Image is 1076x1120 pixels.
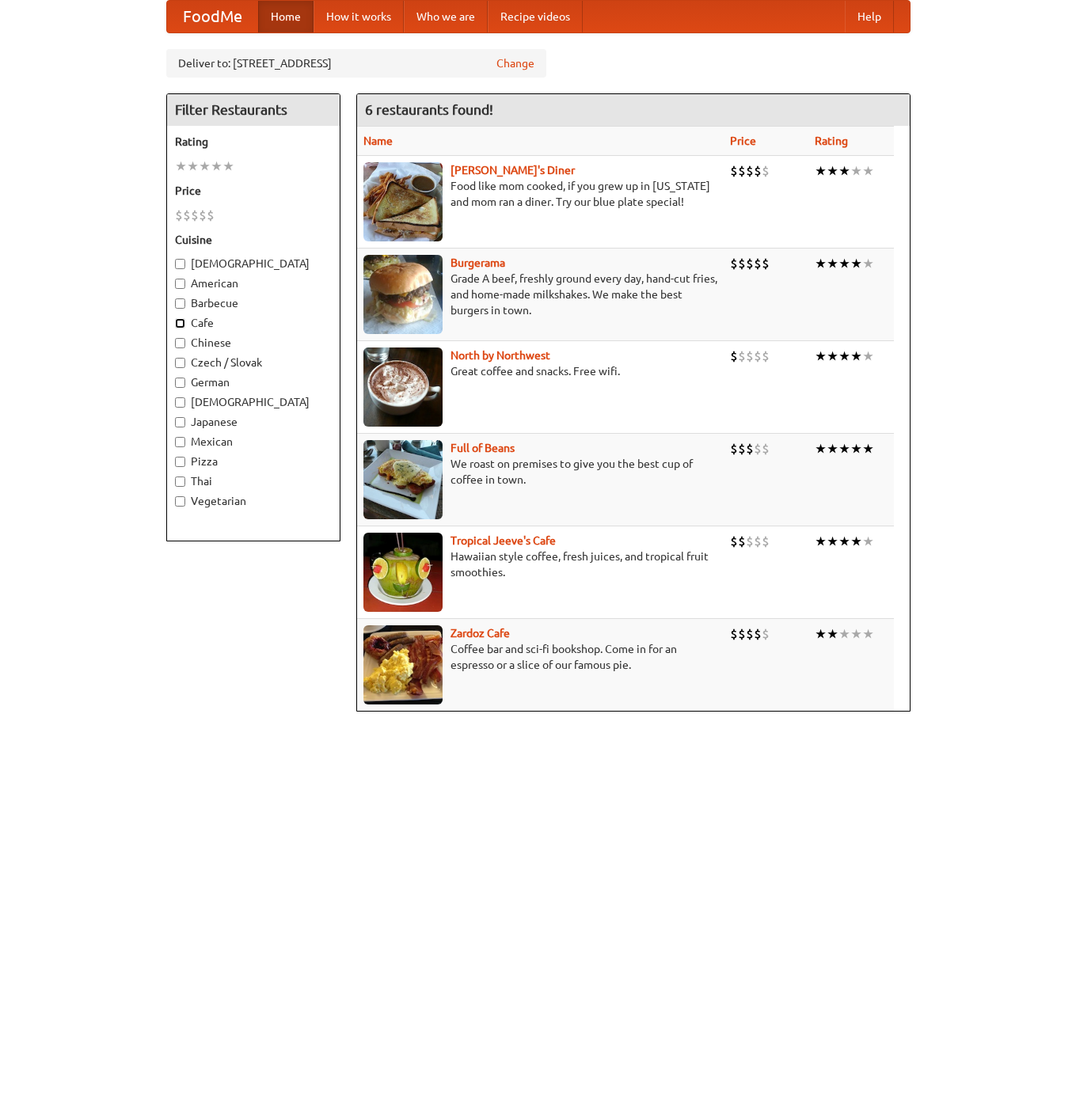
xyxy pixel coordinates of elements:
[815,440,827,457] li: ★
[754,440,762,457] li: $
[404,1,488,32] a: Who we are
[738,625,746,643] li: $
[838,347,850,365] li: ★
[187,158,199,175] li: ★
[175,355,332,370] label: Czech / Slovak
[827,440,838,457] li: ★
[496,55,534,71] a: Change
[175,457,185,467] input: Pizza
[175,358,185,368] input: Czech / Slovak
[314,1,404,32] a: How it works
[850,347,862,365] li: ★
[738,162,746,180] li: $
[838,255,850,272] li: ★
[730,162,738,180] li: $
[175,335,332,351] label: Chinese
[175,434,332,450] label: Mexican
[488,1,583,32] a: Recipe videos
[363,271,717,318] p: Grade A beef, freshly ground every day, hand-cut fries, and home-made milkshakes. We make the bes...
[175,374,332,390] label: German
[199,207,207,224] li: $
[175,134,332,150] h5: Rating
[862,625,874,643] li: ★
[850,440,862,457] li: ★
[175,476,185,487] input: Thai
[175,437,185,447] input: Mexican
[451,349,550,362] a: North by Northwest
[730,440,738,457] li: $
[175,315,332,331] label: Cafe
[175,378,185,388] input: German
[175,232,332,248] h5: Cuisine
[175,295,332,311] label: Barbecue
[167,94,340,126] h4: Filter Restaurants
[191,207,199,224] li: $
[738,347,746,365] li: $
[754,347,762,365] li: $
[746,440,754,457] li: $
[762,162,770,180] li: $
[175,318,185,328] input: Cafe
[199,158,211,175] li: ★
[363,625,443,704] img: zardoz.jpg
[754,625,762,643] li: $
[175,414,332,430] label: Japanese
[838,440,850,457] li: ★
[815,533,827,550] li: ★
[815,347,827,365] li: ★
[175,256,332,271] label: [DEMOGRAPHIC_DATA]
[211,158,222,175] li: ★
[838,162,850,180] li: ★
[827,255,838,272] li: ★
[175,493,332,509] label: Vegetarian
[762,255,770,272] li: $
[850,533,862,550] li: ★
[451,442,515,454] a: Full of Beans
[730,347,738,365] li: $
[175,397,185,408] input: [DEMOGRAPHIC_DATA]
[451,256,505,269] a: Burgerama
[183,207,191,224] li: $
[363,135,393,147] a: Name
[451,627,510,640] a: Zardoz Cafe
[730,255,738,272] li: $
[862,255,874,272] li: ★
[746,625,754,643] li: $
[730,135,756,147] a: Price
[746,533,754,550] li: $
[838,533,850,550] li: ★
[827,347,838,365] li: ★
[815,162,827,180] li: ★
[754,533,762,550] li: $
[451,164,575,177] a: [PERSON_NAME]'s Diner
[222,158,234,175] li: ★
[827,625,838,643] li: ★
[363,255,443,334] img: burgerama.jpg
[175,279,185,289] input: American
[862,440,874,457] li: ★
[815,625,827,643] li: ★
[862,162,874,180] li: ★
[451,534,556,547] b: Tropical Jeeve's Cafe
[363,347,443,427] img: north.jpg
[175,496,185,507] input: Vegetarian
[175,454,332,469] label: Pizza
[363,641,717,673] p: Coffee bar and sci-fi bookshop. Come in for an espresso or a slice of our famous pie.
[862,347,874,365] li: ★
[862,533,874,550] li: ★
[746,255,754,272] li: $
[850,625,862,643] li: ★
[363,440,443,519] img: beans.jpg
[754,162,762,180] li: $
[746,347,754,365] li: $
[363,549,717,580] p: Hawaiian style coffee, fresh juices, and tropical fruit smoothies.
[175,338,185,348] input: Chinese
[738,440,746,457] li: $
[815,255,827,272] li: ★
[175,183,332,199] h5: Price
[175,158,187,175] li: ★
